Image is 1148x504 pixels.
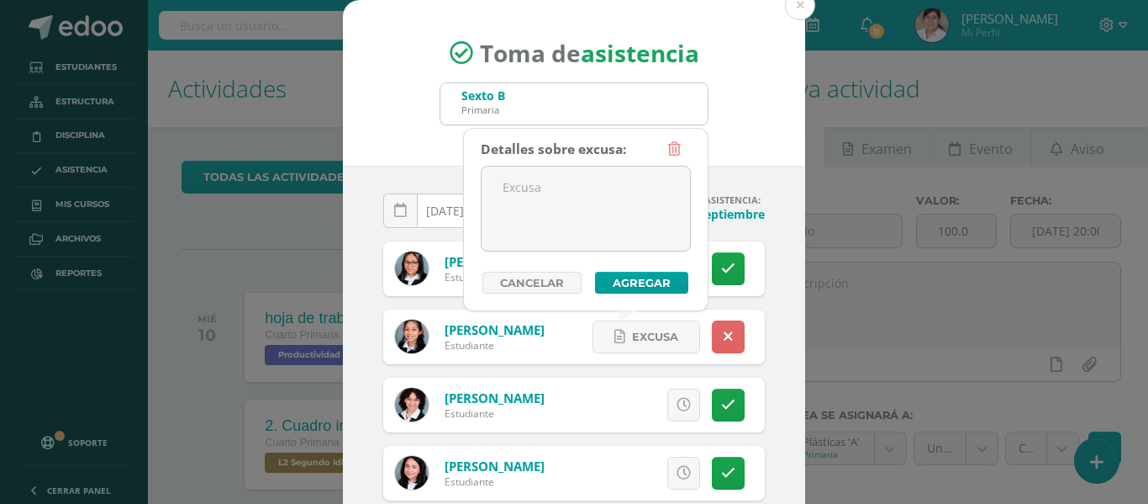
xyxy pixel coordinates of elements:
div: Sexto B [461,88,505,103]
a: [PERSON_NAME] [445,321,545,338]
div: Estudiante [445,406,545,421]
div: Primaria [461,103,505,116]
div: Estudiante [445,338,545,353]
img: 123d76a0c0e880c646c64468a8e7cfce.png [395,252,429,285]
div: Detalles sobre excusa: [481,133,626,166]
div: Estudiante [445,475,545,489]
input: Busca un grado o sección aquí... [440,83,708,125]
a: [PERSON_NAME] [445,458,545,475]
span: Excusa [632,321,678,353]
strong: asistencia [581,37,699,69]
a: [PERSON_NAME] [445,253,545,270]
img: 22311f521deddca6ddf61def3f30cf7d.png [395,456,429,490]
a: [PERSON_NAME] [445,390,545,406]
button: Agregar [595,272,688,294]
img: a8aea5c9143a9921f16edf4b102bca53.png [395,320,429,353]
div: Estudiante [445,270,545,284]
a: Cancelar [482,272,582,294]
a: Excusa [592,321,700,353]
img: e21d59fe95e8d67bc102d9c986cdf96f.png [395,388,429,422]
span: Toma de [480,37,699,69]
